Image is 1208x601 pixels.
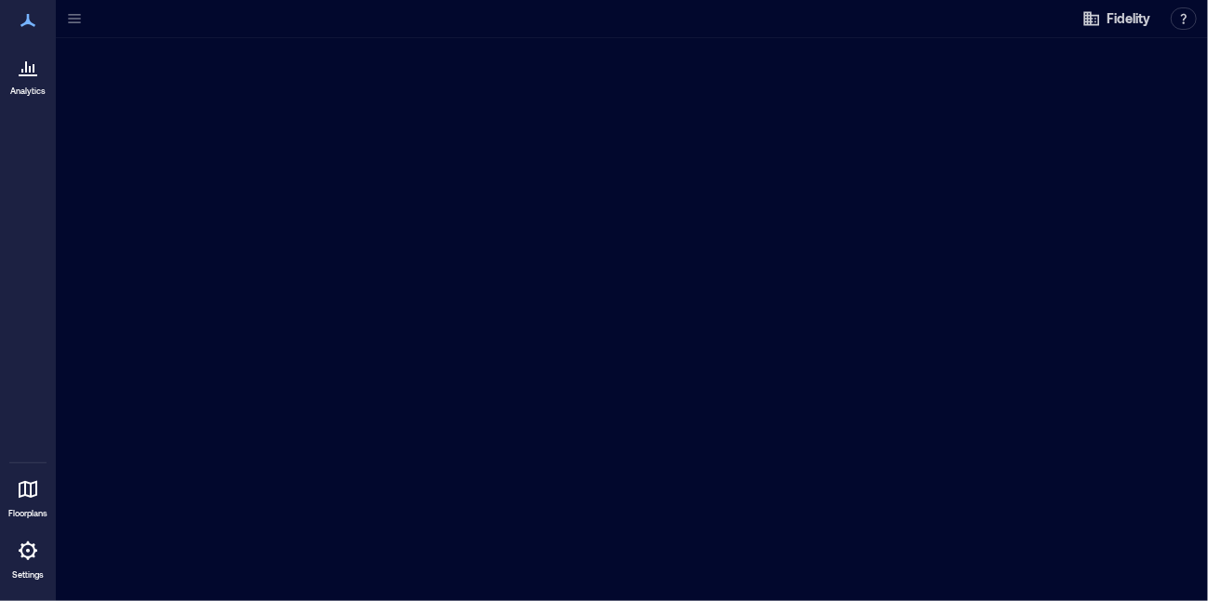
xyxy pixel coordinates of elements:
[3,467,53,525] a: Floorplans
[6,528,50,586] a: Settings
[1107,9,1150,28] span: Fidelity
[10,86,46,97] p: Analytics
[1077,4,1156,33] button: Fidelity
[12,569,44,581] p: Settings
[5,45,51,102] a: Analytics
[8,508,47,519] p: Floorplans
